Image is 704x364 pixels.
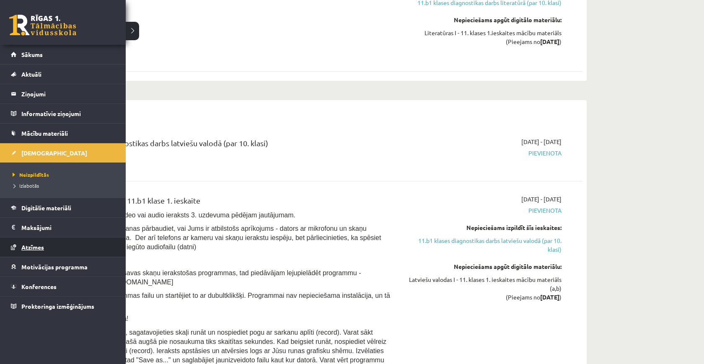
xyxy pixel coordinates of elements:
span: Proktoringa izmēģinājums [21,302,94,310]
div: Latviešu valoda JK 11.b1 klase 1. ieskaite [63,195,391,210]
legend: Ziņojumi [21,84,115,103]
a: Maksājumi [11,218,115,237]
span: Pievienota [404,149,562,157]
span: Pirms ieskaites pildīšanas pārbaudiet, vai Jums ir atbilstošs aprīkojums - dators ar mikrofonu un... [63,225,381,250]
a: Proktoringa izmēģinājums [11,297,115,316]
span: Ja Jums nav datorā savas skaņu ierakstošas programmas, tad piedāvājam lejupielādēt programmu - Wa... [63,269,361,286]
span: Neizpildītās [10,171,49,178]
a: Ziņojumi [11,84,115,103]
strong: [DATE] [540,38,559,45]
a: Aktuāli [11,65,115,84]
a: [DEMOGRAPHIC_DATA] [11,143,115,163]
span: Atzīmes [21,243,44,251]
div: Nepieciešams apgūt digitālo materiālu: [404,15,562,24]
span: Mācību materiāli [21,129,68,137]
span: Pievienota [404,206,562,215]
span: [DEMOGRAPHIC_DATA] [21,149,87,157]
span: Izlabotās [10,182,39,189]
span: Sākums [21,51,43,58]
span: Motivācijas programma [21,263,88,271]
a: Mācību materiāli [11,124,115,143]
a: 11.b1 klases diagnostikas darbs latviešu valodā (par 10. klasi) [404,236,562,254]
a: Rīgas 1. Tālmācības vidusskola [9,15,76,36]
div: Latviešu valodas I - 11. klases 1. ieskaites mācību materiāls (a,b) (Pieejams no ) [404,275,562,302]
span: Digitālie materiāli [21,204,71,212]
legend: Maksājumi [21,218,115,237]
a: Sākums [11,45,115,64]
span: Konferences [21,283,57,290]
div: 11.b1 klases diagnostikas darbs latviešu valodā (par 10. klasi) [63,137,391,153]
span: Aktuāli [21,70,41,78]
a: Digitālie materiāli [11,198,115,217]
legend: Informatīvie ziņojumi [21,104,115,123]
a: Izlabotās [10,182,117,189]
strong: [DATE] [540,293,559,301]
div: Literatūras I - 11. klases 1.ieskaites mācību materiāls (Pieejams no ) [404,28,562,46]
a: Informatīvie ziņojumi [11,104,115,123]
a: Atzīmes [11,238,115,257]
span: [DATE] - [DATE] [521,137,562,146]
a: Neizpildītās [10,171,117,178]
a: Konferences [11,277,115,296]
div: Nepieciešams apgūt digitālo materiālu: [404,262,562,271]
span: [DATE] - [DATE] [521,195,562,204]
div: Nepieciešams izpildīt šīs ieskaites: [404,223,562,232]
a: Motivācijas programma [11,257,115,276]
span: Lejuplādējiet programmas failu un startējiet to ar dubultklikšķi. Programmai nav nepieciešama ins... [63,292,390,308]
span: Ieskaitē būs jāveic video vai audio ieraksts 3. uzdevuma pēdējam jautājumam. [63,212,295,219]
